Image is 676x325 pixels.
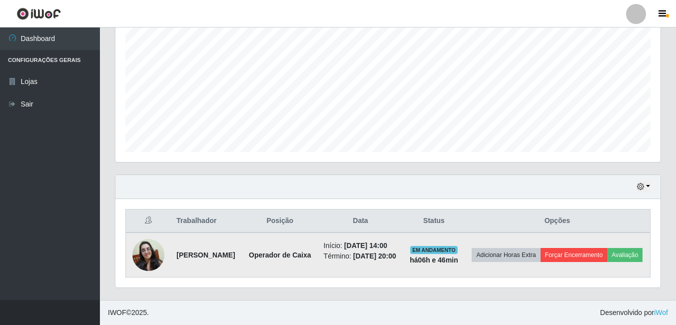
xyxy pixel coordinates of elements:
[16,7,61,20] img: CoreUI Logo
[541,248,608,262] button: Forçar Encerramento
[410,246,458,254] span: EM ANDAMENTO
[242,209,318,233] th: Posição
[607,248,643,262] button: Avaliação
[403,209,464,233] th: Status
[170,209,242,233] th: Trabalhador
[108,307,149,318] span: © 2025 .
[472,248,540,262] button: Adicionar Horas Extra
[465,209,651,233] th: Opções
[324,251,398,261] li: Término:
[108,308,126,316] span: IWOF
[324,240,398,251] li: Início:
[249,251,311,259] strong: Operador de Caixa
[344,241,387,249] time: [DATE] 14:00
[176,251,235,259] strong: [PERSON_NAME]
[318,209,404,233] th: Data
[600,307,668,318] span: Desenvolvido por
[654,308,668,316] a: iWof
[410,256,458,264] strong: há 06 h e 46 min
[353,252,396,260] time: [DATE] 20:00
[132,239,164,271] img: 1754064940964.jpeg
